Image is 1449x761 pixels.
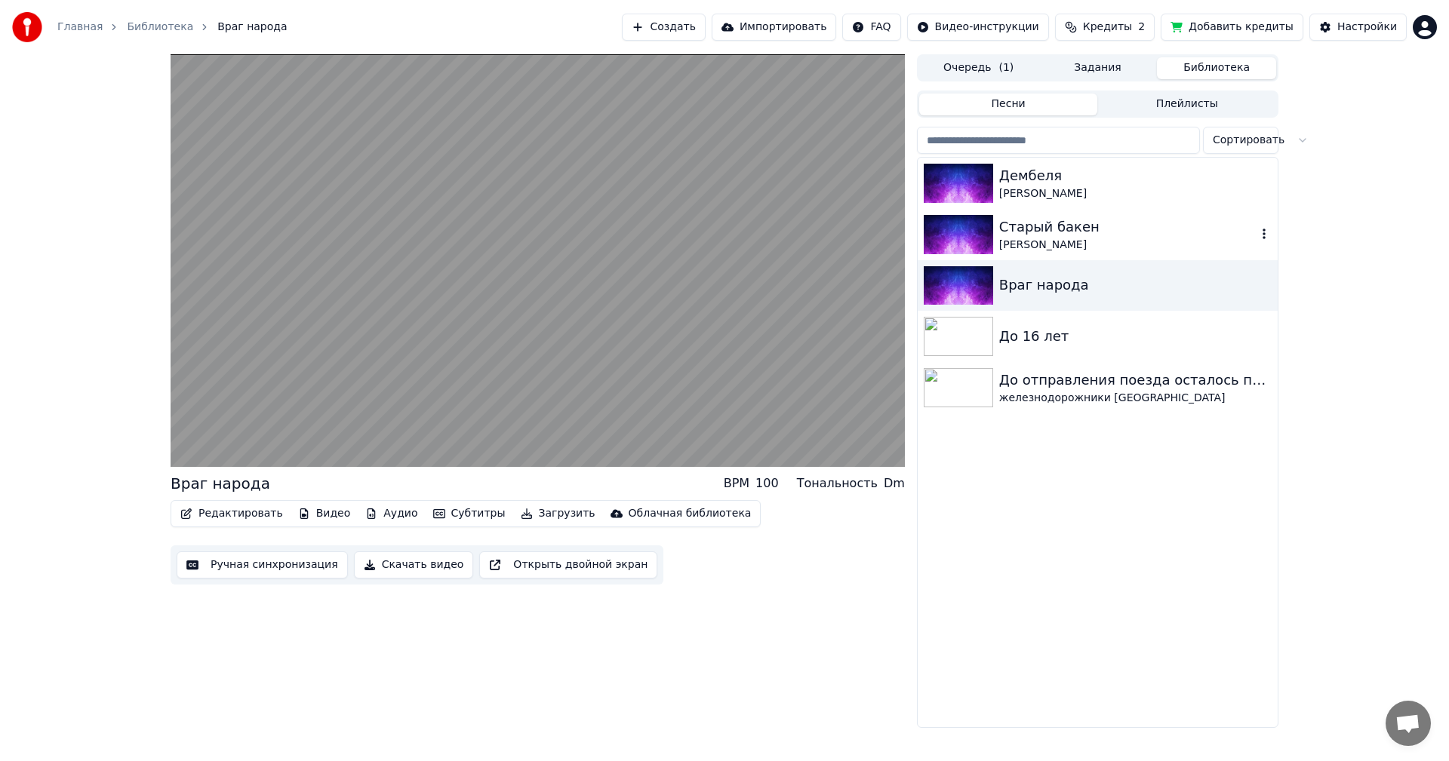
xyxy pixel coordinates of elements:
[427,503,512,524] button: Субтитры
[999,238,1257,253] div: [PERSON_NAME]
[999,186,1272,201] div: [PERSON_NAME]
[171,473,270,494] div: Враг народа
[999,370,1272,391] div: До отправления поезда осталось пять минут
[177,551,348,578] button: Ручная синхронизация
[999,326,1272,347] div: До 16 лет
[755,474,779,493] div: 100
[354,551,474,578] button: Скачать видео
[127,20,193,35] a: Библиотека
[1083,20,1132,35] span: Кредиты
[359,503,423,524] button: Аудио
[884,474,905,493] div: Dm
[919,57,1038,79] button: Очередь
[292,503,357,524] button: Видео
[57,20,103,35] a: Главная
[1309,14,1407,41] button: Настройки
[217,20,287,35] span: Враг народа
[1038,57,1158,79] button: Задания
[1337,20,1397,35] div: Настройки
[919,94,1098,115] button: Песни
[1386,701,1431,746] a: Открытый чат
[12,12,42,42] img: youka
[712,14,837,41] button: Импортировать
[998,60,1014,75] span: ( 1 )
[1097,94,1276,115] button: Плейлисты
[629,506,752,521] div: Облачная библиотека
[842,14,900,41] button: FAQ
[999,275,1272,296] div: Враг народа
[1138,20,1145,35] span: 2
[479,551,657,578] button: Открыть двойной экран
[622,14,705,41] button: Создать
[797,474,878,493] div: Тональность
[1213,133,1284,148] span: Сортировать
[57,20,288,35] nav: breadcrumb
[999,216,1257,238] div: Старый бакен
[1055,14,1155,41] button: Кредиты2
[1161,14,1303,41] button: Добавить кредиты
[999,391,1272,406] div: железнодорожники [GEOGRAPHIC_DATA]
[515,503,601,524] button: Загрузить
[724,474,749,493] div: BPM
[907,14,1049,41] button: Видео-инструкции
[1157,57,1276,79] button: Библиотека
[174,503,289,524] button: Редактировать
[999,165,1272,186] div: Дембеля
